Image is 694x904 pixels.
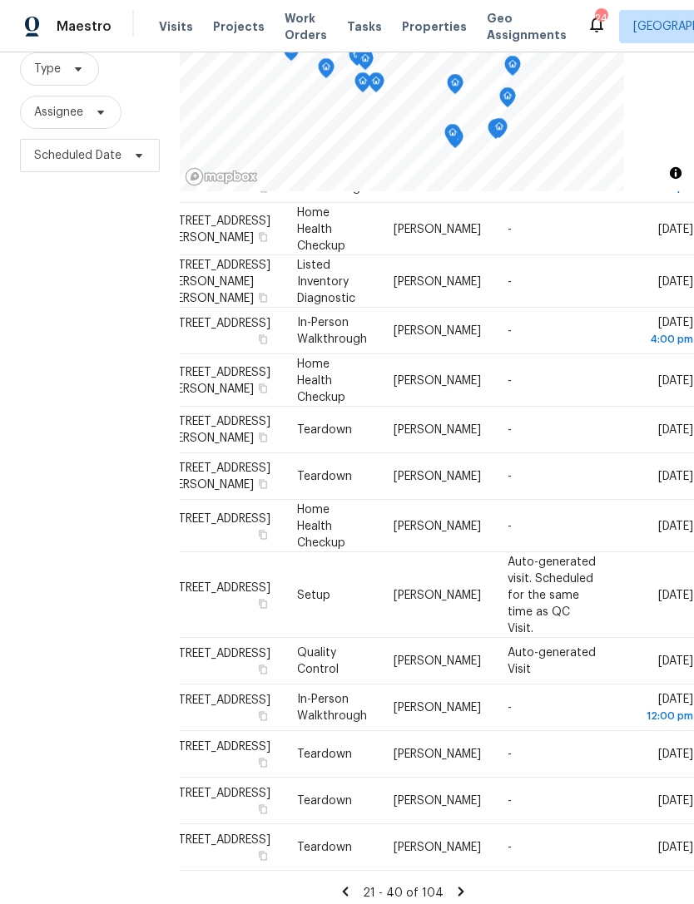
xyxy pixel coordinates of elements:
span: Assignee [34,104,83,121]
span: Scheduled Date [34,147,121,164]
span: Teardown [297,842,352,853]
span: Home Health Checkup [297,503,345,548]
span: [STREET_ADDRESS] [166,648,270,659]
span: [DATE] [658,223,693,235]
span: [PERSON_NAME] [394,702,481,714]
span: [STREET_ADDRESS] [166,788,270,799]
span: 21 - 40 of 104 [363,887,444,899]
span: - [508,223,512,235]
div: Map marker [356,47,373,73]
span: In-Person Walkthrough [297,694,367,722]
span: [DATE] [622,694,693,724]
span: Teardown [297,795,352,807]
div: Map marker [504,56,521,82]
span: - [508,471,512,482]
div: Map marker [491,118,508,144]
span: [PERSON_NAME] [394,275,481,287]
span: [STREET_ADDRESS] [166,694,270,706]
span: [DATE] [658,520,693,531]
div: Map marker [357,50,374,76]
button: Copy Address [255,595,270,610]
span: [PERSON_NAME] [394,655,481,667]
span: Tasks [347,21,382,32]
span: Geo Assignments [487,10,567,43]
span: Maestro [57,18,112,35]
span: Teardown [297,424,352,436]
span: [STREET_ADDRESS] [166,512,270,524]
span: [DATE] [658,655,693,667]
span: - [508,374,512,386]
div: 12:00 pm [622,708,693,724]
span: Quality Control [297,647,339,675]
span: [STREET_ADDRESS][PERSON_NAME] [166,462,270,491]
span: - [508,325,512,337]
div: Map marker [318,58,335,84]
button: Copy Address [255,332,270,347]
span: [STREET_ADDRESS][PERSON_NAME] [166,215,270,243]
span: [PERSON_NAME] [394,842,481,853]
span: [DATE] [658,374,693,386]
span: - [508,702,512,714]
span: Properties [402,18,467,35]
span: - [508,795,512,807]
span: [PERSON_NAME] [394,520,481,531]
button: Copy Address [255,380,270,395]
div: 4:00 pm [622,331,693,348]
span: [PERSON_NAME] [394,325,481,337]
span: Teardown [297,748,352,760]
span: Projects [213,18,265,35]
span: In-Person Walkthrough [297,317,367,345]
span: - [508,748,512,760]
span: Teardown [297,471,352,482]
div: Map marker [283,41,300,67]
span: [STREET_ADDRESS] [166,581,270,593]
div: Map marker [488,119,504,145]
button: Copy Address [255,229,270,244]
span: [STREET_ADDRESS] [166,834,270,846]
span: Type [34,61,61,77]
span: [DATE] [658,275,693,287]
span: Listed Inventory Diagnostic [297,259,355,304]
div: Map marker [499,87,516,113]
button: Copy Address [255,802,270,817]
span: - [508,842,512,853]
span: [DATE] [658,471,693,482]
span: [PERSON_NAME] [394,471,481,482]
span: - [508,520,512,531]
span: [PERSON_NAME] [394,795,481,807]
span: - [508,275,512,287]
span: Home Health Checkup [297,358,345,403]
span: Auto-generated Visit [508,647,596,675]
div: 2:00 pm [622,180,693,196]
div: Map marker [349,46,365,72]
span: In-Person Walkthrough [297,165,367,194]
div: Map marker [447,74,463,100]
span: [DATE] [658,424,693,436]
span: [PERSON_NAME] [394,374,481,386]
span: Auto-generated visit. Scheduled for the same time as QC Visit. [508,556,596,634]
span: [STREET_ADDRESS][PERSON_NAME][PERSON_NAME] [166,259,270,304]
span: [PERSON_NAME] [394,223,481,235]
button: Copy Address [255,477,270,492]
button: Copy Address [255,662,270,677]
button: Copy Address [255,289,270,304]
span: Toggle attribution [671,164,681,182]
button: Toggle attribution [666,163,686,183]
span: [DATE] [658,795,693,807]
span: [DATE] [658,842,693,853]
span: [PERSON_NAME] [394,589,481,600]
span: [DATE] [622,165,693,196]
span: Work Orders [285,10,327,43]
button: Copy Address [255,180,270,195]
span: [STREET_ADDRESS] [166,318,270,329]
a: Mapbox homepage [185,167,258,186]
span: Setup [297,589,330,600]
div: Map marker [354,72,371,98]
span: [PERSON_NAME] [394,748,481,760]
span: [STREET_ADDRESS][PERSON_NAME] [166,416,270,444]
span: [STREET_ADDRESS] [166,741,270,753]
span: [STREET_ADDRESS][PERSON_NAME] [166,366,270,394]
div: Map marker [368,72,384,98]
span: Visits [159,18,193,35]
div: Map marker [354,40,370,66]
